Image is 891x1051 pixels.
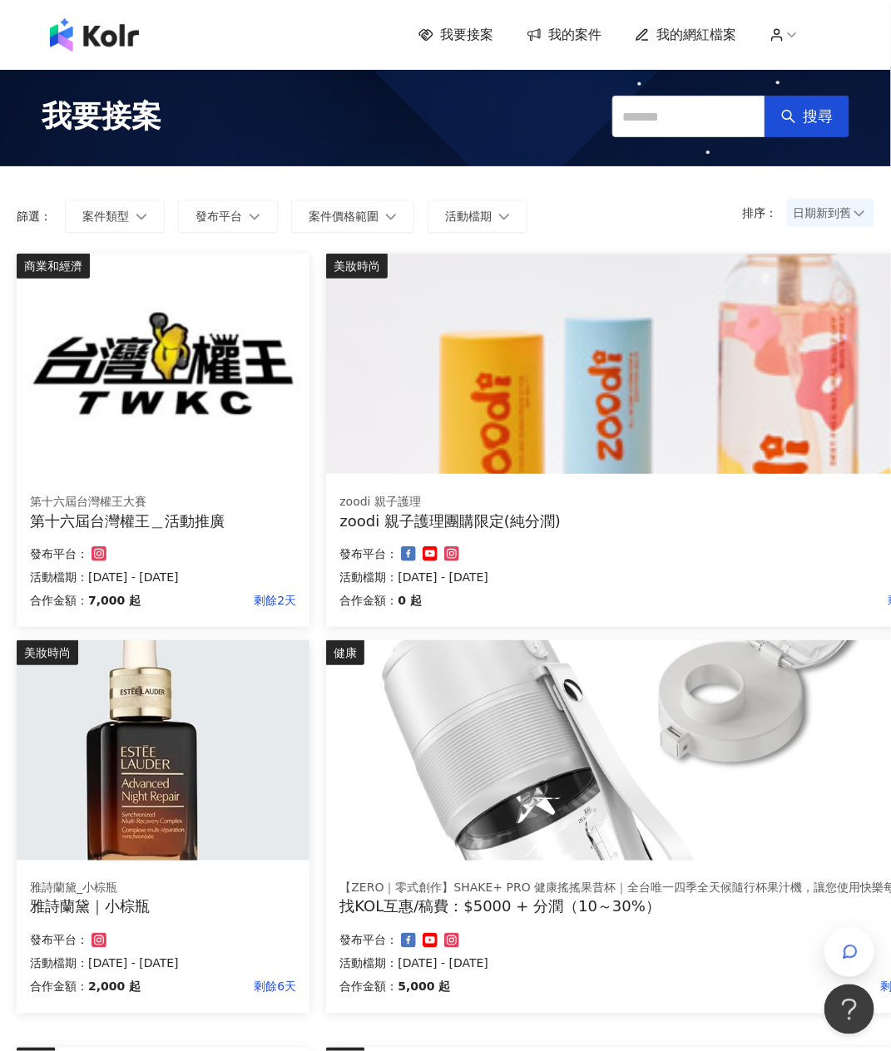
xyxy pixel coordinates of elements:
[339,590,398,610] p: 合作金額：
[398,977,450,997] p: 5,000 起
[30,567,296,587] p: 活動檔期：[DATE] - [DATE]
[309,210,379,223] span: 案件價格範圍
[30,511,296,531] div: 第十六屆台灣權王＿活動推廣
[17,254,309,474] img: 第十六屆台灣權王
[339,930,398,950] p: 發布平台：
[428,200,527,233] button: 活動檔期
[781,109,796,124] span: search
[30,544,88,564] p: 發布平台：
[418,26,493,44] a: 我要接案
[527,26,601,44] a: 我的案件
[82,210,129,223] span: 案件類型
[339,544,398,564] p: 發布平台：
[42,96,161,137] span: 我要接案
[30,954,296,974] p: 活動檔期：[DATE] - [DATE]
[30,896,296,917] div: 雅詩蘭黛｜小棕瓶
[765,96,849,137] button: 搜尋
[824,984,874,1034] iframe: Help Scout Beacon - Open
[440,26,493,44] span: 我要接案
[635,26,736,44] a: 我的網紅檔案
[30,881,296,897] div: 雅詩蘭黛_小棕瓶
[30,590,88,610] p: 合作金額：
[17,210,52,223] p: 篩選：
[141,977,296,997] p: 剩餘6天
[30,977,88,997] p: 合作金額：
[30,930,88,950] p: 發布平台：
[291,200,414,233] button: 案件價格範圍
[17,640,78,665] div: 美妝時尚
[548,26,601,44] span: 我的案件
[398,590,422,610] p: 0 起
[88,590,141,610] p: 7,000 起
[803,107,833,126] span: 搜尋
[17,254,90,279] div: 商業和經濟
[326,640,364,665] div: 健康
[88,977,141,997] p: 2,000 起
[326,254,388,279] div: 美妝時尚
[178,200,278,233] button: 發布平台
[65,200,165,233] button: 案件類型
[50,18,139,52] img: logo
[30,494,296,511] div: 第十六屆台灣權王大賽
[196,210,242,223] span: 發布平台
[793,200,869,225] span: 日期新到舊
[656,26,736,44] span: 我的網紅檔案
[742,206,787,220] p: 排序：
[141,590,296,610] p: 剩餘2天
[445,210,492,223] span: 活動檔期
[339,977,398,997] p: 合作金額：
[17,640,309,861] img: 雅詩蘭黛｜小棕瓶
